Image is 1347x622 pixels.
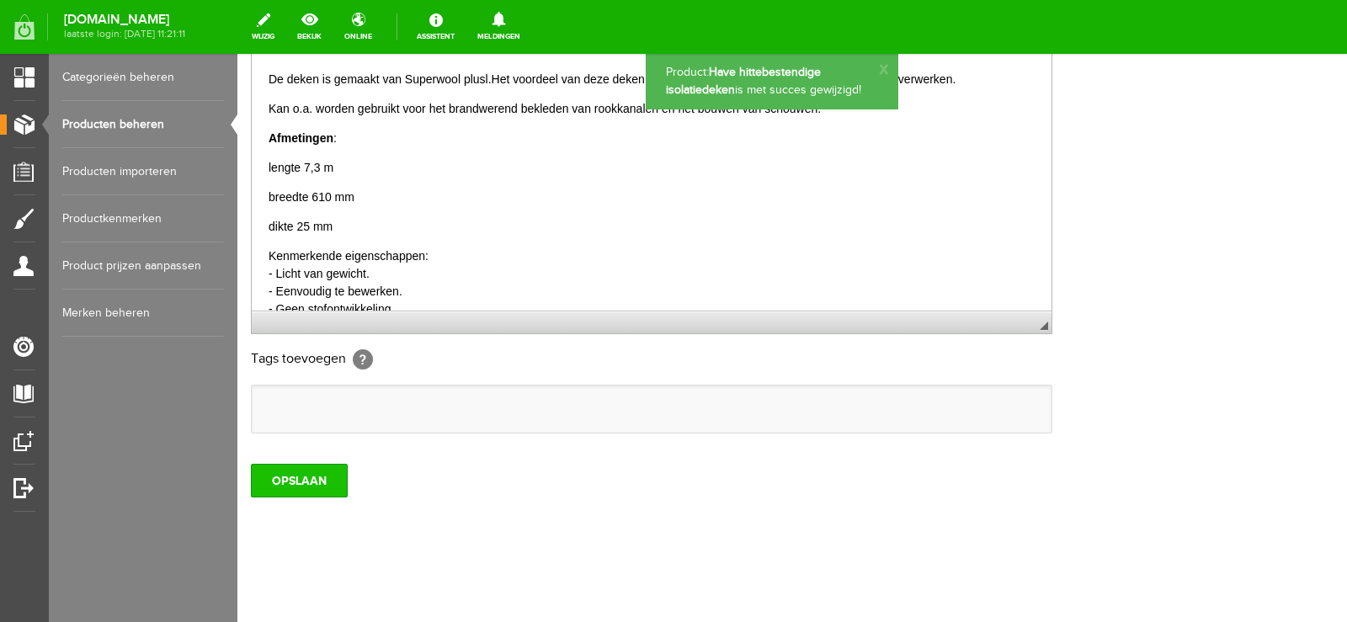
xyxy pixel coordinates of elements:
[115,295,136,316] span: [?]
[13,410,110,444] input: OPSLAAN
[13,295,815,316] h2: Tags toevoegen
[17,164,783,182] p: breedte 610 mm
[64,15,185,24] strong: [DOMAIN_NAME]
[17,17,783,35] p: Per doos leverbaar!
[17,194,783,211] p: dikte 25 mm
[429,12,583,43] b: Have hittebestendige isolatiedeken
[17,76,783,93] p: Kan o.a. worden gebruikt voor het brandwerend bekleden van rookkanalen en het bouwen van schouwen.
[62,242,224,290] a: Product prijzen aanpassen
[62,101,224,148] a: Producten beheren
[17,223,783,347] p: Kenmerkende eigenschappen: - Licht van gewicht. - Eenvoudig te bewerken. - Geen stofontwikkeling....
[62,195,224,242] a: Productkenmerken
[62,290,224,337] a: Merken beheren
[64,29,185,39] span: laatste login: [DATE] 11:21:11
[62,148,224,195] a: Producten importeren
[17,46,783,64] p: De deken is gemaakt van Superwool plusl.Het voordeel van deze deken is dat ze licht van gewicht i...
[287,8,332,45] a: bekijk
[467,8,530,45] a: Meldingen
[242,8,285,45] a: wijzig
[642,6,651,23] a: x
[429,10,641,45] p: Product: is met succes gewijzigd!
[802,268,811,276] span: Sleep om te herschalen
[334,8,382,45] a: online
[17,105,783,123] p: :
[17,107,82,120] strong: Afmetingen
[17,135,783,152] p: lengte 7,3 m
[407,8,465,45] a: Assistent
[62,54,224,101] a: Categorieën beheren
